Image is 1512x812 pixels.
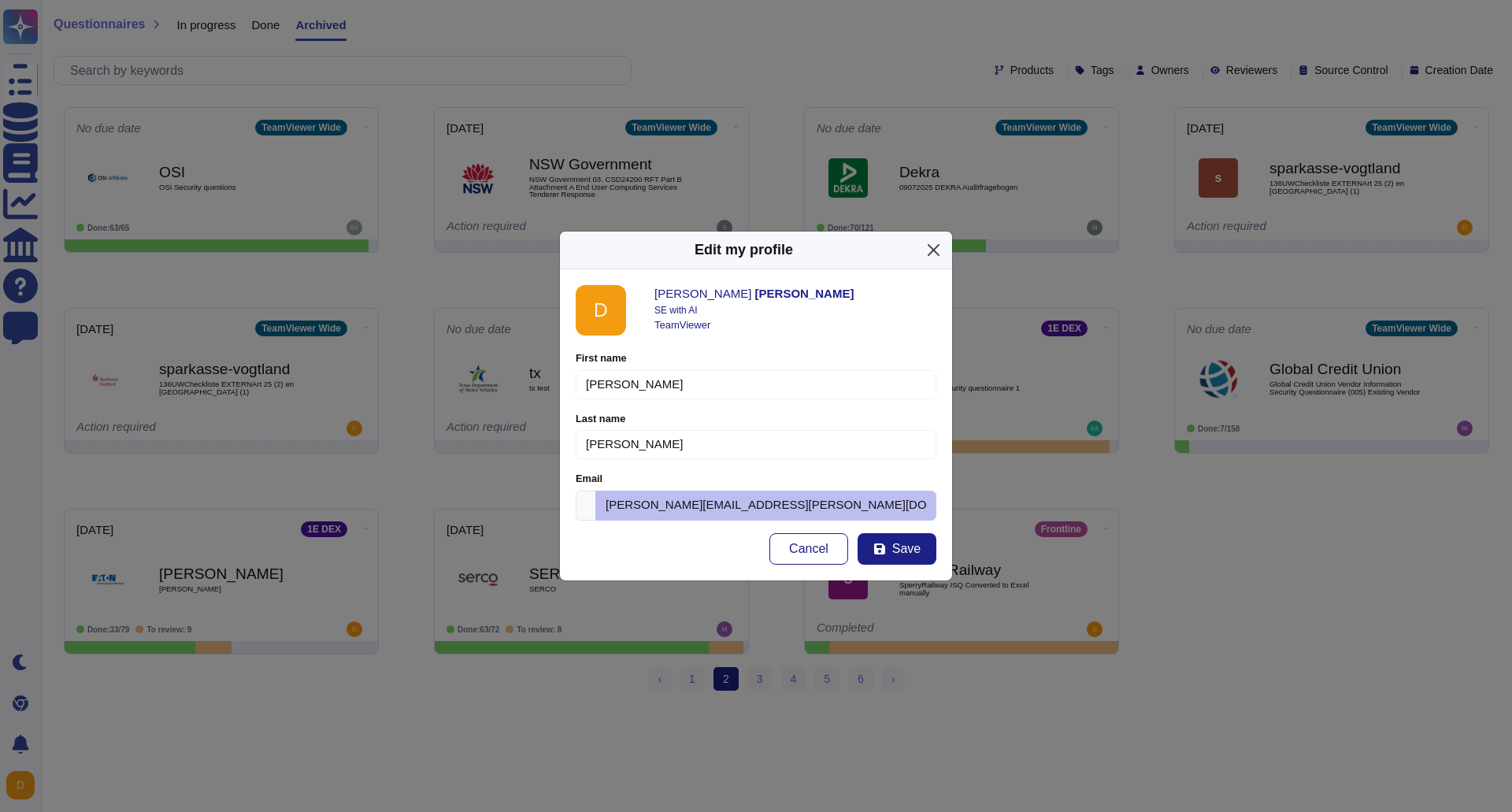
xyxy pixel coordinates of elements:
button: Close [921,238,946,262]
label: First name [576,354,936,364]
div: Edit my profile [695,239,793,261]
input: Enter email [595,491,936,521]
button: Cancel [769,533,848,565]
label: Email [576,474,936,484]
div: TeamViewer [654,317,936,333]
input: Enter user firstname [576,370,936,399]
span: Save [892,543,921,555]
button: Save [858,533,936,565]
div: SE with AI [654,303,936,317]
img: user [576,285,626,336]
strong: [PERSON_NAME] [755,287,854,300]
div: [PERSON_NAME] [654,285,936,303]
span: Cancel [789,543,828,555]
input: Enter user lastname [576,430,936,459]
label: Last name [576,414,936,425]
